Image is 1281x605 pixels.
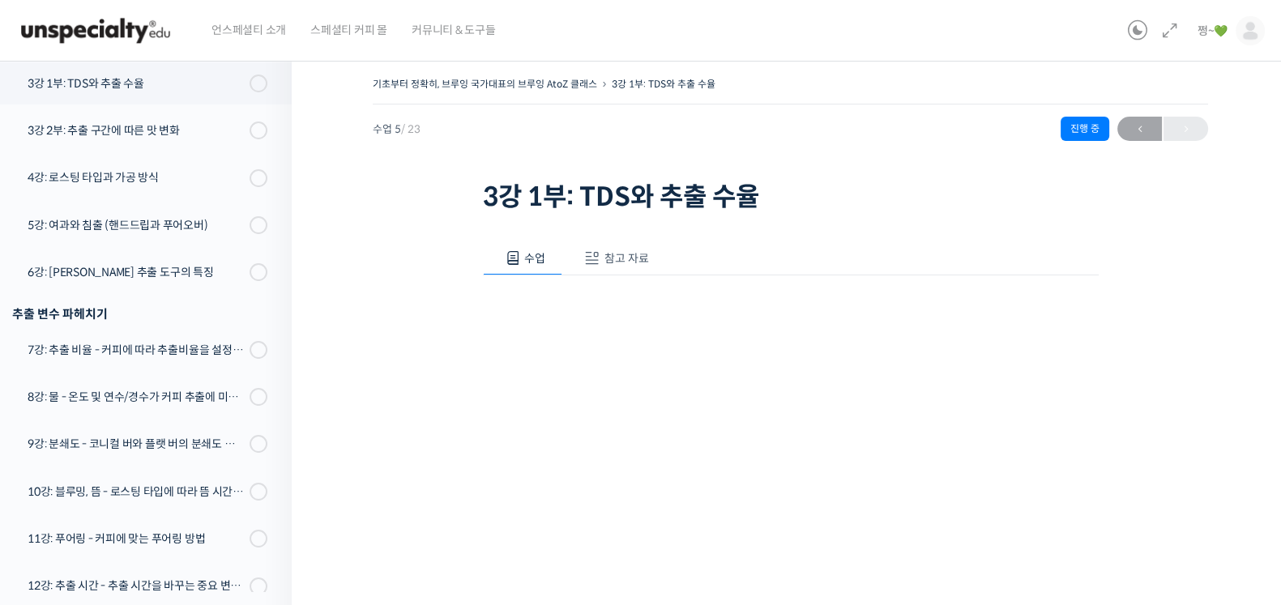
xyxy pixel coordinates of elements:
a: 대화 [107,471,209,511]
div: 3강 2부: 추출 구간에 따른 맛 변화 [28,121,245,139]
div: 추출 변수 파헤치기 [12,303,267,325]
div: 5강: 여과와 침출 (핸드드립과 푸어오버) [28,216,245,234]
div: 3강 1부: TDS와 추출 수율 [28,75,245,92]
div: 9강: 분쇄도 - 코니컬 버와 플랫 버의 분쇄도 차이는 왜 추출 결과물에 영향을 미치는가 [28,435,245,453]
div: 11강: 푸어링 - 커피에 맞는 푸어링 방법 [28,530,245,547]
a: 3강 1부: TDS와 추출 수율 [612,78,715,90]
span: 홈 [51,495,61,508]
span: 설정 [250,495,270,508]
div: 12강: 추출 시간 - 추출 시간을 바꾸는 중요 변수 파헤치기 [28,577,245,594]
a: ←이전 [1117,117,1162,141]
h1: 3강 1부: TDS와 추출 수율 [483,181,1099,212]
a: 설정 [209,471,311,511]
a: 홈 [5,471,107,511]
div: 7강: 추출 비율 - 커피에 따라 추출비율을 설정하는 방법 [28,341,245,359]
span: / 23 [401,122,421,136]
div: 10강: 블루밍, 뜸 - 로스팅 타입에 따라 뜸 시간을 다르게 해야 하는 이유 [28,483,245,501]
div: 6강: [PERSON_NAME] 추출 도구의 특징 [28,263,245,281]
span: ← [1117,118,1162,140]
span: 대화 [148,496,168,509]
div: 진행 중 [1061,117,1109,141]
a: 기초부터 정확히, 브루잉 국가대표의 브루잉 AtoZ 클래스 [373,78,597,90]
div: 4강: 로스팅 타입과 가공 방식 [28,168,245,186]
span: 참고 자료 [604,251,649,266]
span: 수업 5 [373,124,421,134]
div: 8강: 물 - 온도 및 연수/경수가 커피 추출에 미치는 영향 [28,388,245,406]
span: 수업 [524,251,545,266]
span: 쩡~💚 [1198,23,1228,38]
